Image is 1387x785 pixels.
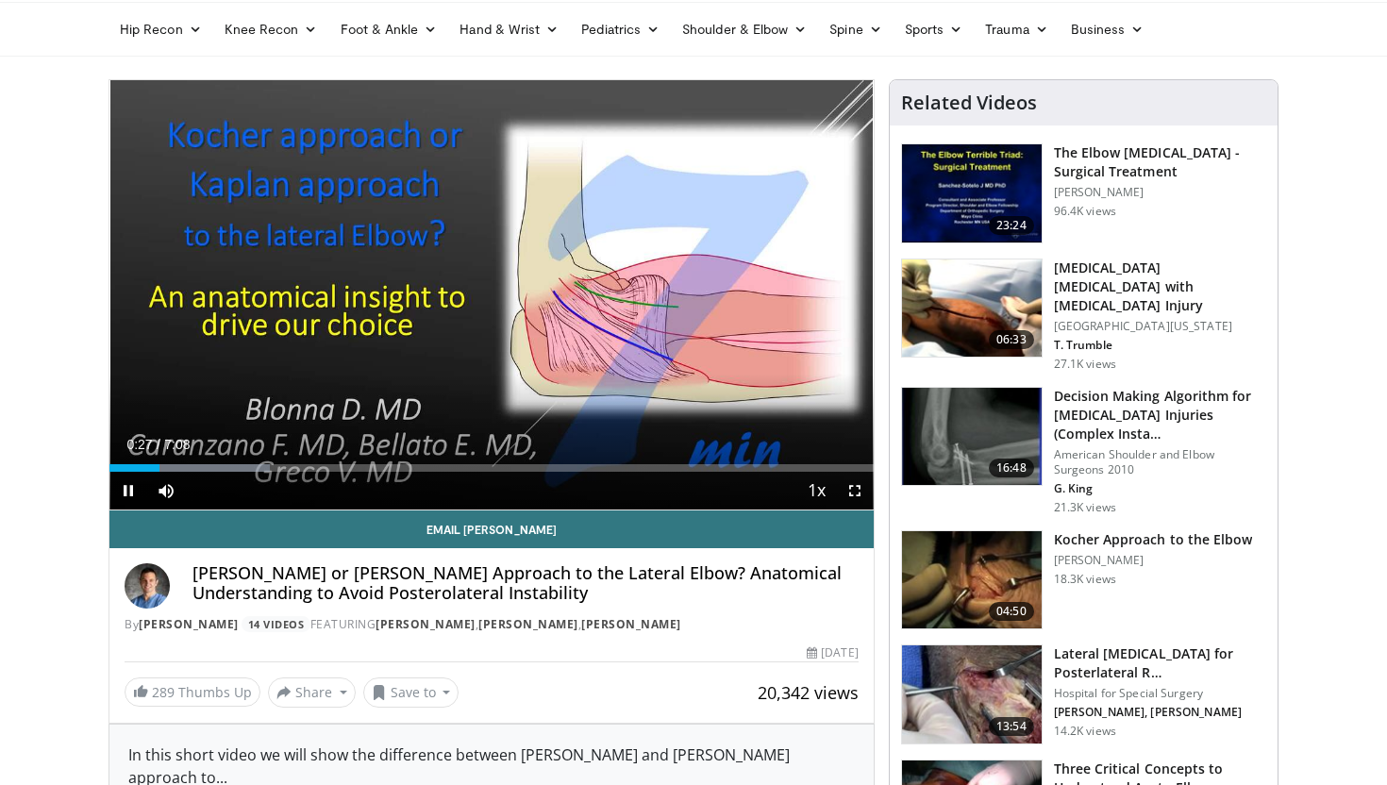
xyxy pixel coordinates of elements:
p: 14.2K views [1054,724,1116,739]
h3: Lateral [MEDICAL_DATA] for Posterlateral R… [1054,644,1266,682]
h3: [MEDICAL_DATA] [MEDICAL_DATA] with [MEDICAL_DATA] Injury [1054,259,1266,315]
p: 21.3K views [1054,500,1116,515]
a: Foot & Ankle [329,10,449,48]
a: 13:54 Lateral [MEDICAL_DATA] for Posterlateral R… Hospital for Special Surgery [PERSON_NAME], [PE... [901,644,1266,744]
p: T. Trumble [1054,338,1266,353]
a: Business [1060,10,1156,48]
a: Knee Recon [213,10,329,48]
span: 0:27 [126,437,152,452]
a: Sports [894,10,975,48]
p: G. King [1054,481,1266,496]
p: [GEOGRAPHIC_DATA][US_STATE] [1054,319,1266,334]
span: 23:24 [989,216,1034,235]
img: E3Io06GX5Di7Z1An4xMDoxOjA4MTsiGN.150x105_q85_crop-smart_upscale.jpg [902,645,1042,743]
video-js: Video Player [109,80,874,510]
button: Mute [147,472,185,509]
h3: Decision Making Algorithm for [MEDICAL_DATA] Injuries (Complex Insta… [1054,387,1266,443]
a: [PERSON_NAME] [581,616,681,632]
button: Fullscreen [836,472,874,509]
p: 96.4K views [1054,204,1116,219]
p: 27.1K views [1054,357,1116,372]
a: 06:33 [MEDICAL_DATA] [MEDICAL_DATA] with [MEDICAL_DATA] Injury [GEOGRAPHIC_DATA][US_STATE] T. Tru... [901,259,1266,372]
div: [DATE] [807,644,858,661]
p: 18.3K views [1054,572,1116,587]
div: By FEATURING , , [125,616,859,633]
span: / [157,437,160,452]
span: 7:08 [164,437,190,452]
span: 20,342 views [758,681,859,704]
div: Progress Bar [109,464,874,472]
p: [PERSON_NAME] [1054,185,1266,200]
h3: Kocher Approach to the Elbow [1054,530,1253,549]
a: 04:50 Kocher Approach to the Elbow [PERSON_NAME] 18.3K views [901,530,1266,630]
a: 16:48 Decision Making Algorithm for [MEDICAL_DATA] Injuries (Complex Insta… American Shoulder and... [901,387,1266,515]
a: Spine [818,10,893,48]
span: 06:33 [989,330,1034,349]
img: rQqFhpGihXXoLKSn4xMDoxOjBrO-I4W8.150x105_q85_crop-smart_upscale.jpg [902,531,1042,629]
span: 13:54 [989,717,1034,736]
a: Trauma [974,10,1060,48]
h3: The Elbow [MEDICAL_DATA] - Surgical Treatment [1054,143,1266,181]
p: [PERSON_NAME], [PERSON_NAME] [1054,705,1266,720]
img: Avatar [125,563,170,609]
a: Hand & Wrist [448,10,570,48]
a: Shoulder & Elbow [671,10,818,48]
h4: [PERSON_NAME] or [PERSON_NAME] Approach to the Lateral Elbow? Anatomical Understanding to Avoid P... [192,563,859,604]
a: [PERSON_NAME] [139,616,239,632]
a: Email [PERSON_NAME] [109,510,874,548]
a: Pediatrics [570,10,671,48]
button: Playback Rate [798,472,836,509]
a: Hip Recon [109,10,213,48]
img: 76186_0000_3.png.150x105_q85_crop-smart_upscale.jpg [902,259,1042,358]
p: American Shoulder and Elbow Surgeons 2010 [1054,447,1266,477]
button: Save to [363,677,460,708]
a: 23:24 The Elbow [MEDICAL_DATA] - Surgical Treatment [PERSON_NAME] 96.4K views [901,143,1266,243]
a: 289 Thumbs Up [125,677,260,707]
img: kin_1.png.150x105_q85_crop-smart_upscale.jpg [902,388,1042,486]
p: [PERSON_NAME] [1054,553,1253,568]
a: 14 Videos [242,616,310,632]
button: Pause [109,472,147,509]
a: [PERSON_NAME] [478,616,578,632]
p: Hospital for Special Surgery [1054,686,1266,701]
img: 162531_0000_1.png.150x105_q85_crop-smart_upscale.jpg [902,144,1042,242]
button: Share [268,677,356,708]
span: 16:48 [989,459,1034,477]
span: 04:50 [989,602,1034,621]
a: [PERSON_NAME] [376,616,476,632]
span: 289 [152,683,175,701]
h4: Related Videos [901,92,1037,114]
